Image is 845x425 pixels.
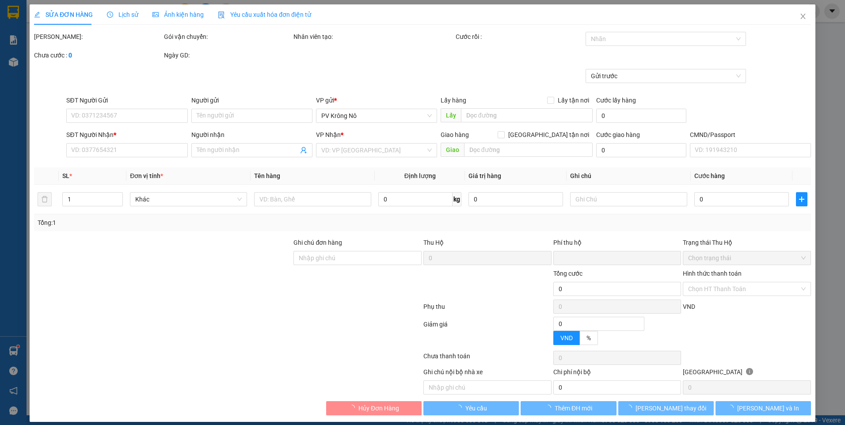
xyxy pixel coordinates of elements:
[545,405,555,411] span: loading
[218,11,225,19] img: icon
[23,14,72,47] strong: CÔNG TY TNHH [GEOGRAPHIC_DATA] 214 QL13 - P.26 - Q.BÌNH THẠNH - TP HCM 1900888606
[791,4,815,29] button: Close
[30,53,103,60] strong: BIÊN NHẬN GỬI HÀNG HOÁ
[591,69,741,83] span: Gửi trước
[404,172,436,179] span: Định lượng
[570,192,687,206] input: Ghi Chú
[464,143,593,157] input: Dọc đường
[38,192,52,206] button: delete
[300,147,307,154] span: user-add
[191,130,312,140] div: Người nhận
[422,351,552,367] div: Chưa thanh toán
[84,40,125,46] span: 12:04:21 [DATE]
[596,131,640,138] label: Cước giao hàng
[423,380,552,395] input: Nhập ghi chú
[293,32,454,42] div: Nhân viên tạo:
[596,97,636,104] label: Cước lấy hàng
[68,61,82,74] span: Nơi nhận:
[796,192,807,206] button: plus
[422,319,552,349] div: Giảm giá
[567,167,691,185] th: Ghi chú
[555,403,592,413] span: Thêm ĐH mới
[683,367,811,380] div: [GEOGRAPHIC_DATA]
[191,95,312,105] div: Người gửi
[618,401,714,415] button: [PERSON_NAME] thay đổi
[152,11,204,18] span: Ảnh kiện hàng
[89,33,125,40] span: KN10250247
[453,192,461,206] span: kg
[468,172,501,179] span: Giá trị hàng
[34,11,93,18] span: SỬA ĐƠN HÀNG
[456,405,465,411] span: loading
[135,193,242,206] span: Khác
[254,172,280,179] span: Tên hàng
[9,20,20,42] img: logo
[688,251,806,265] span: Chọn trạng thái
[441,97,466,104] span: Lấy hàng
[316,95,437,105] div: VP gửi
[683,303,695,310] span: VND
[130,172,163,179] span: Đơn vị tính
[596,109,686,123] input: Cước lấy hàng
[164,50,292,60] div: Ngày GD:
[554,95,593,105] span: Lấy tận nơi
[727,405,737,411] span: loading
[505,130,593,140] span: [GEOGRAPHIC_DATA] tận nơi
[164,32,292,42] div: Gói vận chuyển:
[690,130,811,140] div: CMND/Passport
[423,401,519,415] button: Yêu cầu
[586,334,591,342] span: %
[683,270,742,277] label: Hình thức thanh toán
[521,401,616,415] button: Thêm ĐH mới
[423,367,552,380] div: Ghi chú nội bộ nhà xe
[69,52,72,59] b: 0
[456,32,584,42] div: Cước rồi :
[441,143,464,157] span: Giao
[441,131,469,138] span: Giao hàng
[30,62,55,67] span: PV Krông Nô
[218,11,311,18] span: Yêu cầu xuất hóa đơn điện tử
[423,239,444,246] span: Thu Hộ
[465,403,487,413] span: Yêu cầu
[799,13,807,20] span: close
[422,302,552,317] div: Phụ thu
[66,95,187,105] div: SĐT Người Gửi
[38,218,326,228] div: Tổng: 1
[553,238,681,251] div: Phí thu hộ
[9,61,18,74] span: Nơi gửi:
[107,11,113,18] span: clock-circle
[796,196,807,203] span: plus
[560,334,573,342] span: VND
[34,11,40,18] span: edit
[326,401,422,415] button: Hủy Đơn Hàng
[349,405,358,411] span: loading
[746,368,753,375] span: info-circle
[553,270,582,277] span: Tổng cước
[626,405,636,411] span: loading
[716,401,811,415] button: [PERSON_NAME] và In
[683,238,811,247] div: Trạng thái Thu Hộ
[441,108,461,122] span: Lấy
[293,239,342,246] label: Ghi chú đơn hàng
[316,131,341,138] span: VP Nhận
[694,172,725,179] span: Cước hàng
[34,32,162,42] div: [PERSON_NAME]:
[293,251,422,265] input: Ghi chú đơn hàng
[636,403,706,413] span: [PERSON_NAME] thay đổi
[358,403,399,413] span: Hủy Đơn Hàng
[461,108,593,122] input: Dọc đường
[596,143,686,157] input: Cước giao hàng
[107,11,138,18] span: Lịch sử
[321,109,432,122] span: PV Krông Nô
[62,172,69,179] span: SL
[254,192,371,206] input: VD: Bàn, Ghế
[737,403,799,413] span: [PERSON_NAME] và In
[152,11,159,18] span: picture
[553,367,681,380] div: Chi phí nội bộ
[34,50,162,60] div: Chưa cước :
[66,130,187,140] div: SĐT Người Nhận
[89,64,119,69] span: PV Bình Dương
